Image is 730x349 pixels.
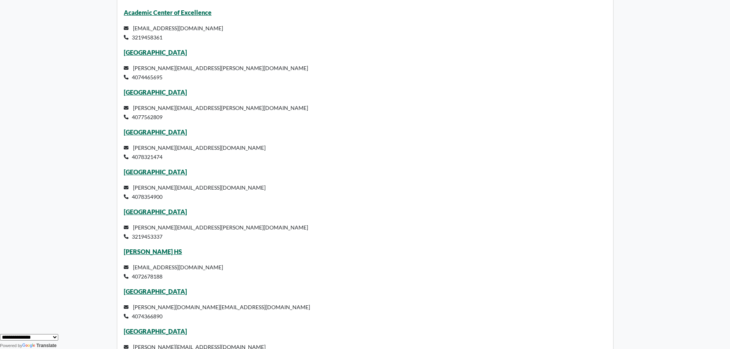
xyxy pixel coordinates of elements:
[124,144,266,160] small: [PERSON_NAME][EMAIL_ADDRESS][DOMAIN_NAME] 4078321474
[124,49,187,56] a: [GEOGRAPHIC_DATA]
[124,105,308,120] small: [PERSON_NAME][EMAIL_ADDRESS][PERSON_NAME][DOMAIN_NAME] 4077562809
[124,224,308,240] small: [PERSON_NAME][EMAIL_ADDRESS][PERSON_NAME][DOMAIN_NAME] 3219453337
[22,343,36,349] img: Google Translate
[124,88,187,96] a: [GEOGRAPHIC_DATA]
[124,128,187,136] a: [GEOGRAPHIC_DATA]
[124,184,266,200] small: [PERSON_NAME][EMAIL_ADDRESS][DOMAIN_NAME] 4078354900
[124,248,182,255] a: [PERSON_NAME] HS
[124,208,187,215] a: [GEOGRAPHIC_DATA]
[124,328,187,335] a: [GEOGRAPHIC_DATA]
[124,168,187,175] a: [GEOGRAPHIC_DATA]
[124,288,187,295] a: [GEOGRAPHIC_DATA]
[124,65,308,80] small: [PERSON_NAME][EMAIL_ADDRESS][PERSON_NAME][DOMAIN_NAME] 4074465695
[124,304,310,320] small: [PERSON_NAME][DOMAIN_NAME][EMAIL_ADDRESS][DOMAIN_NAME] 4074366890
[124,264,223,280] small: [EMAIL_ADDRESS][DOMAIN_NAME] 4072678188
[22,343,57,348] a: Translate
[124,25,223,41] small: [EMAIL_ADDRESS][DOMAIN_NAME] 3219458361
[124,9,212,16] a: Academic Center of Excellence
